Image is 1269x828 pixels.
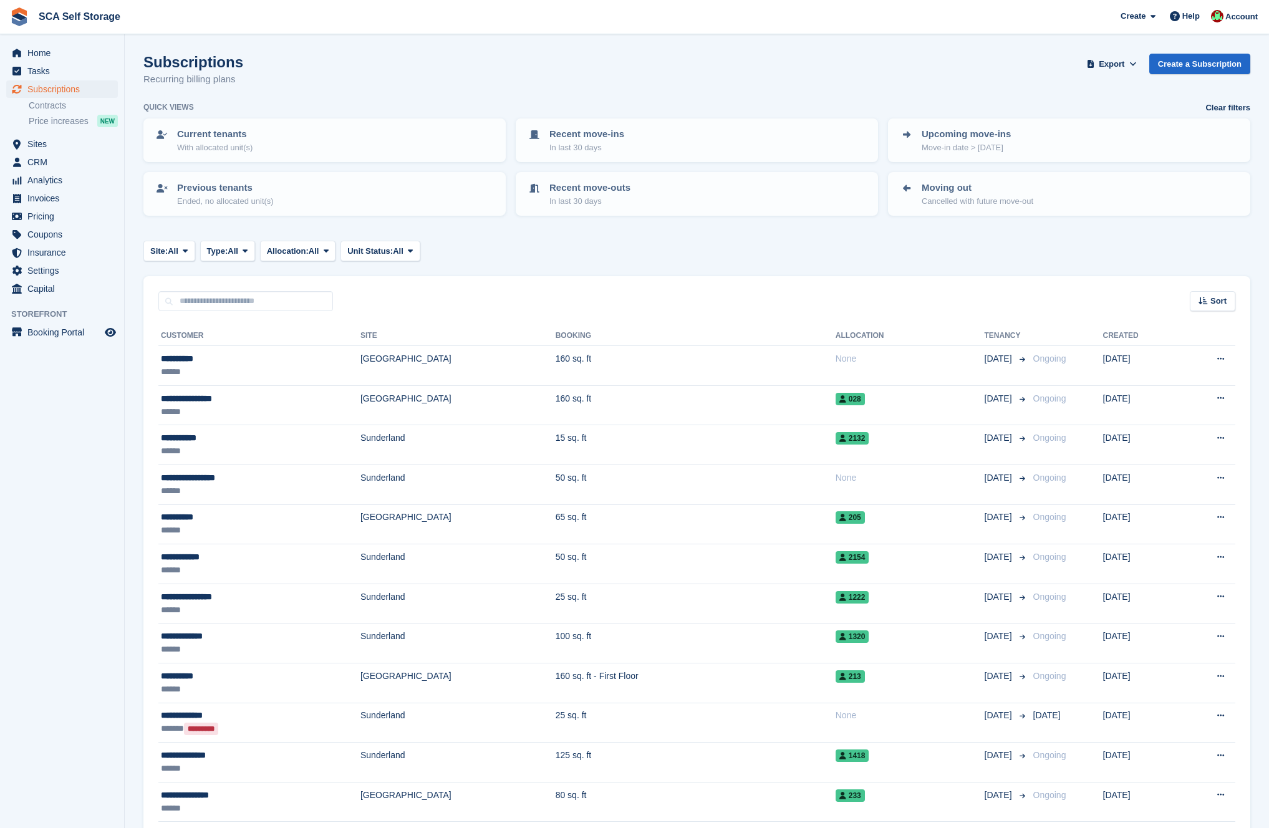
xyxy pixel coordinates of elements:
[6,244,118,261] a: menu
[360,465,556,504] td: Sunderland
[985,749,1015,762] span: [DATE]
[1033,592,1066,602] span: Ongoing
[177,195,274,208] p: Ended, no allocated unit(s)
[1205,102,1250,114] a: Clear filters
[6,44,118,62] a: menu
[143,54,243,70] h1: Subscriptions
[177,142,253,154] p: With allocated unit(s)
[556,703,836,743] td: 25 sq. ft
[549,127,624,142] p: Recent move-ins
[360,623,556,663] td: Sunderland
[34,6,125,27] a: SCA Self Storage
[27,153,102,171] span: CRM
[27,171,102,189] span: Analytics
[360,544,556,584] td: Sunderland
[836,326,985,346] th: Allocation
[360,743,556,782] td: Sunderland
[1103,504,1180,544] td: [DATE]
[150,245,168,258] span: Site:
[1149,54,1250,74] a: Create a Subscription
[836,591,869,604] span: 1222
[836,352,985,365] div: None
[27,262,102,279] span: Settings
[207,245,228,258] span: Type:
[889,120,1249,161] a: Upcoming move-ins Move-in date > [DATE]
[27,190,102,207] span: Invoices
[27,244,102,261] span: Insurance
[1103,346,1180,386] td: [DATE]
[360,425,556,465] td: Sunderland
[27,135,102,153] span: Sites
[103,325,118,340] a: Preview store
[29,114,118,128] a: Price increases NEW
[360,782,556,822] td: [GEOGRAPHIC_DATA]
[556,743,836,782] td: 125 sq. ft
[27,44,102,62] span: Home
[549,181,630,195] p: Recent move-outs
[360,703,556,743] td: Sunderland
[27,280,102,297] span: Capital
[556,782,836,822] td: 80 sq. ft
[6,226,118,243] a: menu
[517,173,877,214] a: Recent move-outs In last 30 days
[6,324,118,341] a: menu
[11,308,124,320] span: Storefront
[1121,10,1146,22] span: Create
[6,135,118,153] a: menu
[985,590,1015,604] span: [DATE]
[97,115,118,127] div: NEW
[228,245,238,258] span: All
[168,245,178,258] span: All
[1103,743,1180,782] td: [DATE]
[556,326,836,346] th: Booking
[556,346,836,386] td: 160 sq. ft
[1103,663,1180,703] td: [DATE]
[145,120,504,161] a: Current tenants With allocated unit(s)
[177,127,253,142] p: Current tenants
[1033,790,1066,800] span: Ongoing
[1210,295,1227,307] span: Sort
[836,789,865,802] span: 233
[556,465,836,504] td: 50 sq. ft
[145,173,504,214] a: Previous tenants Ended, no allocated unit(s)
[922,142,1011,154] p: Move-in date > [DATE]
[158,326,360,346] th: Customer
[27,62,102,80] span: Tasks
[1033,433,1066,443] span: Ongoing
[360,584,556,623] td: Sunderland
[6,190,118,207] a: menu
[836,511,865,524] span: 205
[985,352,1015,365] span: [DATE]
[27,324,102,341] span: Booking Portal
[1033,631,1066,641] span: Ongoing
[836,471,985,484] div: None
[6,280,118,297] a: menu
[985,670,1015,683] span: [DATE]
[200,241,255,261] button: Type: All
[27,208,102,225] span: Pricing
[143,72,243,87] p: Recurring billing plans
[347,245,393,258] span: Unit Status:
[517,120,877,161] a: Recent move-ins In last 30 days
[1103,425,1180,465] td: [DATE]
[836,393,865,405] span: 028
[556,385,836,425] td: 160 sq. ft
[1103,326,1180,346] th: Created
[985,431,1015,445] span: [DATE]
[143,241,195,261] button: Site: All
[1103,703,1180,743] td: [DATE]
[1033,512,1066,522] span: Ongoing
[340,241,420,261] button: Unit Status: All
[922,127,1011,142] p: Upcoming move-ins
[143,102,194,113] h6: Quick views
[985,551,1015,564] span: [DATE]
[1033,710,1061,720] span: [DATE]
[985,392,1015,405] span: [DATE]
[836,551,869,564] span: 2154
[27,226,102,243] span: Coupons
[393,245,403,258] span: All
[836,749,869,762] span: 1418
[985,709,1015,722] span: [DATE]
[267,245,309,258] span: Allocation:
[1033,393,1066,403] span: Ongoing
